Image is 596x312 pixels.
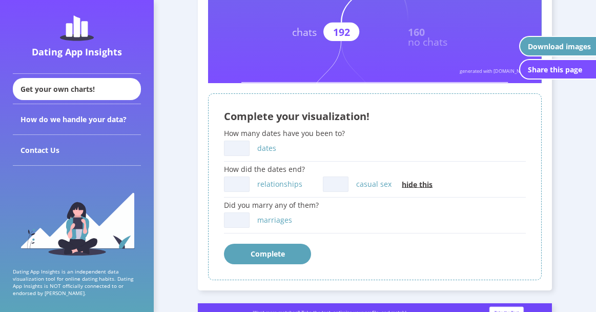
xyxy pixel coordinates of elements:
div: Share this page [528,65,582,74]
div: How do we handle your data? [13,104,141,135]
label: dates [257,143,276,153]
div: Dating App Insights [15,46,138,58]
button: Share this page [519,59,596,80]
text: chats [292,25,317,38]
span: hide this [402,179,433,189]
div: Get your own charts! [13,78,141,100]
div: How did the dates end? [224,164,525,174]
label: relationships [257,179,302,189]
label: casual sex [356,179,392,189]
p: Dating App Insights is an independent data visualization tool for online dating habits. Dating Ap... [13,268,141,297]
div: Contact Us [13,135,141,166]
img: dating-app-insights-logo.5abe6921.svg [60,15,94,41]
button: Complete [224,244,311,264]
div: Download images [528,42,591,51]
text: no chats [408,35,448,49]
img: sidebar_girl.91b9467e.svg [19,191,135,256]
label: marriages [257,215,292,225]
text: 160 [408,25,425,38]
text: 192 [333,25,350,38]
div: Complete your visualization! [224,109,525,123]
button: Download images [519,36,596,56]
text: generated with [DOMAIN_NAME] [460,68,531,74]
div: How many dates have you been to? [224,128,525,138]
div: Did you marry any of them? [224,200,525,210]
